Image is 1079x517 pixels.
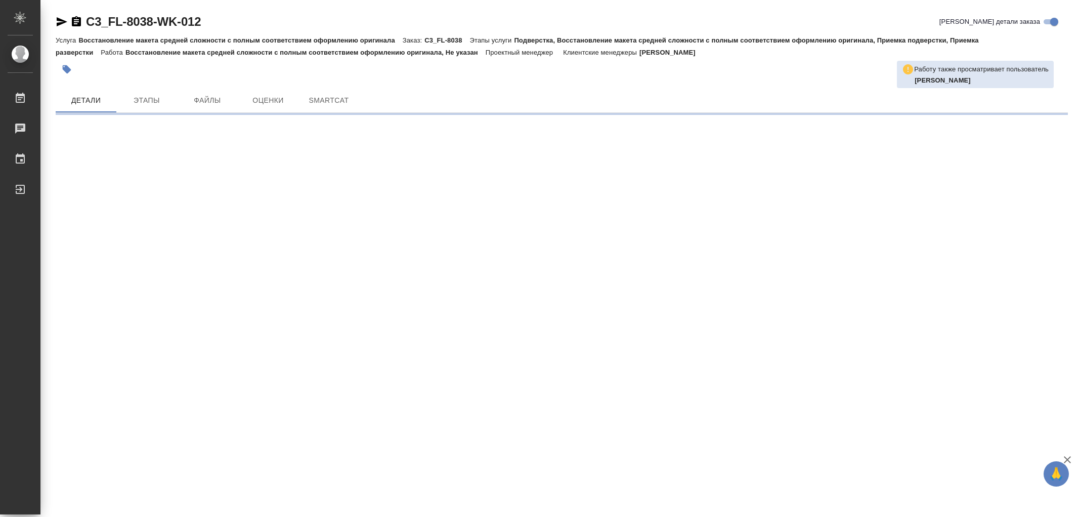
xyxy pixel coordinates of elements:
p: Заказ: [403,36,424,44]
p: Клиентские менеджеры [563,49,639,56]
button: Скопировать ссылку [70,16,82,28]
span: Оценки [244,94,292,107]
b: [PERSON_NAME] [915,76,971,84]
span: Этапы [122,94,171,107]
button: 🙏 [1044,461,1069,487]
span: 🙏 [1048,463,1065,485]
span: SmartCat [305,94,353,107]
button: Добавить тэг [56,58,78,81]
p: Этапы услуги [470,36,514,44]
p: Работу также просматривает пользователь [914,64,1049,74]
p: Смыслова Светлана [915,75,1049,86]
p: Работа [101,49,125,56]
p: Подверстка, Восстановление макета средней сложности с полным соответствием оформлению оригинала, ... [56,36,979,56]
p: [PERSON_NAME] [639,49,703,56]
p: Услуга [56,36,78,44]
span: [PERSON_NAME] детали заказа [939,17,1040,27]
p: Восстановление макета средней сложности с полным соответствием оформлению оригинала [78,36,402,44]
p: C3_FL-8038 [424,36,469,44]
a: C3_FL-8038-WK-012 [86,15,201,28]
p: Восстановление макета средней сложности с полным соответствием оформлению оригинала, Не указан [125,49,486,56]
p: Проектный менеджер [486,49,555,56]
span: Файлы [183,94,232,107]
span: Детали [62,94,110,107]
button: Скопировать ссылку для ЯМессенджера [56,16,68,28]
